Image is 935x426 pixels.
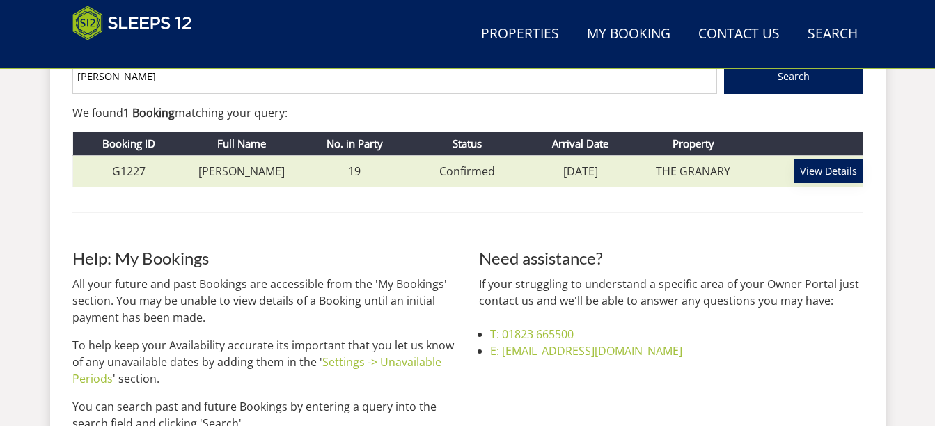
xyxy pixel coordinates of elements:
a: Contact Us [693,19,785,50]
span: Search [778,70,810,83]
a: THE GRANARY [656,164,730,179]
a: 19 [348,164,361,179]
button: Search [724,58,863,94]
h3: Help: My Bookings [72,249,457,267]
a: View Details [794,159,863,183]
a: [DATE] [563,164,598,179]
th: No. in Party [298,132,411,155]
p: We found matching your query: [72,104,863,121]
a: G1227 [112,164,146,179]
strong: 1 Booking [123,105,175,120]
p: If your struggling to understand a specific area of your Owner Portal just contact us and we'll b... [479,276,863,309]
a: My Booking [581,19,676,50]
iframe: Customer reviews powered by Trustpilot [65,49,212,61]
th: Arrival Date [524,132,637,155]
a: [PERSON_NAME] [198,164,285,179]
th: Booking ID [72,132,185,155]
a: Confirmed [439,164,495,179]
img: Sleeps 12 [72,6,192,40]
th: Full Name [185,132,298,155]
h3: Need assistance? [479,249,863,267]
p: To help keep your Availability accurate its important that you let us know of any unavailable dat... [72,337,457,387]
a: T: 01823 665500 [490,326,574,342]
input: Search by Booking Reference, Name, Postcode or Email [72,58,717,94]
p: All your future and past Bookings are accessible from the 'My Bookings' section. You may be unabl... [72,276,457,326]
th: Status [411,132,524,155]
a: E: [EMAIL_ADDRESS][DOMAIN_NAME] [490,343,682,358]
a: Search [802,19,863,50]
th: Property [637,132,750,155]
a: Properties [476,19,565,50]
a: Settings -> Unavailable Periods [72,354,441,386]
